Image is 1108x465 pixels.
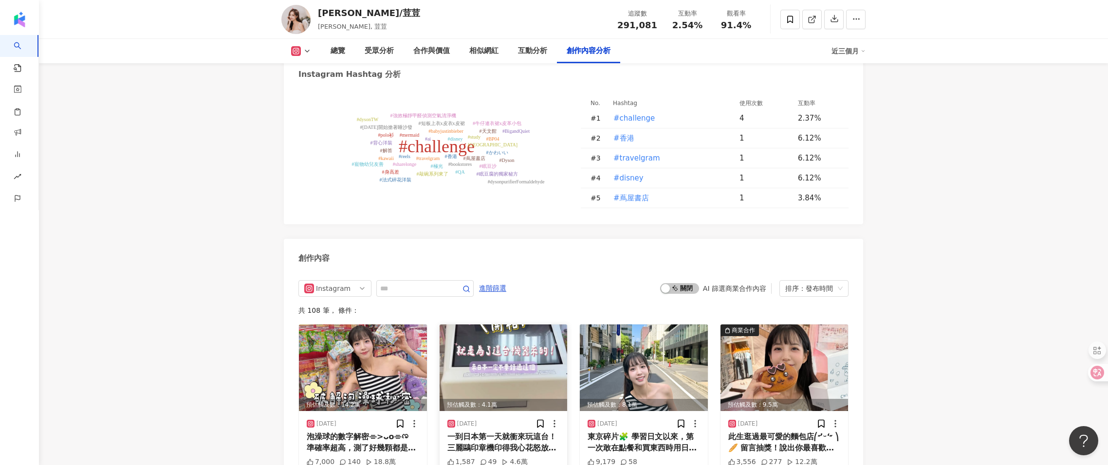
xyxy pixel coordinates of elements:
tspan: #challenge [399,137,475,156]
div: 1 [739,173,790,183]
img: post-image [580,324,708,411]
td: 3.84% [790,188,849,208]
tspan: #bookstores [448,161,472,167]
tspan: #極光 [431,163,443,169]
div: 共 108 筆 ， 條件： [298,306,849,314]
span: #challenge [613,113,655,124]
td: 6.12% [790,168,849,188]
img: post-image [720,324,849,411]
div: 創作內容分析 [567,45,610,57]
div: [DATE] [457,420,477,428]
tspan: #BigandQuiet [502,128,530,134]
div: # 5 [591,193,605,203]
img: post-image [299,324,427,411]
tspan: #dysonTW [357,117,379,122]
tspan: #強效極靜甲醛偵測空氣清淨機 [390,113,456,118]
tspan: #BP04 [486,136,499,142]
span: #disney [613,173,644,183]
tspan: #身高差 [382,169,399,175]
tspan: #Dyson [499,158,514,163]
div: 預估觸及數：9.5萬 [720,399,849,411]
span: 進階篩選 [479,281,506,296]
div: 2.37% [798,113,839,124]
div: 4 [739,113,790,124]
th: 互動率 [790,98,849,108]
div: # 1 [591,113,605,124]
img: KOL Avatar [281,5,311,34]
div: post-image預估觸及數：14.2萬 [299,324,427,411]
tspan: [GEOGRAPHIC_DATA] [468,142,517,147]
div: [PERSON_NAME]/荳荳 [318,7,420,19]
tspan: #ai [425,136,431,142]
div: 追蹤數 [617,9,657,18]
button: #蔦屋書店 [613,188,649,208]
tspan: #travelgram [416,156,440,161]
div: 觀看率 [718,9,755,18]
div: 合作與價值 [413,45,450,57]
tspan: #reels [399,154,410,159]
div: 近三個月 [831,43,866,59]
div: [DATE] [316,420,336,428]
tspan: #[DATE]開始搶著睡沙發 [360,125,412,130]
tspan: #眠豆沙 [480,163,497,169]
div: 6.12% [798,153,839,163]
div: Instagram Hashtag 分析 [298,69,401,80]
tspan: #mermaid [400,132,420,138]
tspan: #背心洋裝 [370,140,392,145]
div: AI 篩選商業合作內容 [703,285,766,292]
tspan: #短板上衣x皮衣x皮裙 [419,121,465,126]
div: [DATE] [738,420,758,428]
td: #challenge [605,108,732,128]
tspan: #polo衫 [378,132,394,138]
tspan: #眠豆腐的獨家秘方 [477,171,518,177]
td: #蔦屋書店 [605,188,732,208]
button: #香港 [613,128,635,148]
tspan: #sharelonge [393,161,417,167]
div: 受眾分析 [365,45,394,57]
tspan: #babyjustinbieber [428,128,463,134]
td: 6.12% [790,128,849,148]
div: post-image預估觸及數：4.1萬 [440,324,568,411]
div: post-image預估觸及數：8.1萬 [580,324,708,411]
tspan: #天文館 [480,128,497,134]
div: 預估觸及數：4.1萬 [440,399,568,411]
div: 3.84% [798,193,839,203]
td: 2.37% [790,108,849,128]
div: 此生逛過最可愛的麵包店⎛˶’ᵕ‘˶ ⎞🥖 留言抽獎！說出你最喜歡的吉伊卡哇角色+分享這則影片 就能參加抽獎🥳（不重覆留言） 8/25日抽出3名幸運兒，可獲得吉伊卡哇限定店員款一隻。（角色隨機） ... [728,431,841,453]
th: Hashtag [605,98,732,108]
span: 91.4% [721,20,751,30]
div: 互動分析 [518,45,547,57]
img: logo icon [12,12,27,27]
tspan: #かわいい [486,150,508,155]
button: 進階篩選 [479,280,507,296]
div: 總覽 [331,45,345,57]
span: rise [14,167,21,189]
td: #travelgram [605,148,732,168]
tspan: #香港 [445,154,457,159]
tspan: #QA [455,169,465,175]
span: #蔦屋書店 [613,193,649,203]
span: 291,081 [617,20,657,30]
td: 6.12% [790,148,849,168]
td: #香港 [605,128,732,148]
tspan: #解答 [380,148,392,153]
tspan: #dysonpurifierFormaldehyde [488,179,545,184]
div: 6.12% [798,133,839,143]
div: 東京碎片🧩 學習日文以來，第一次敢在點餐和買東西時用日文！ 好喜歡這邊呀～～⎛˶’ᵕ‘˶ ⎞‎و 回家努力工作，下次再來逛街吃美食！ 收心！回家！またね ◞♡ [588,431,700,453]
button: #travelgram [613,148,661,168]
button: #challenge [613,108,655,128]
div: 預估觸及數：8.1萬 [580,399,708,411]
div: 1 [739,153,790,163]
span: #香港 [613,133,634,143]
tspan: #法式碎花洋裝 [380,177,411,182]
div: 互動率 [669,9,706,18]
div: 排序：發布時間 [785,281,834,296]
div: 1 [739,193,790,203]
div: 預估觸及數：14.2萬 [299,399,427,411]
tspan: #study [468,134,481,140]
div: 泡澡球的數字解密⌯>ᴗo⌯ಣ 準確率超高，測了好幾顆都是真的 以後我買泡澡球只買我想要的角色✧⁺⸜(˙▾˙)⸝⁺✧ 在這則ig影片留言「我要抽泡澡球」+分享這支影片 就可以參加泡澡球抽獎🩷 9/... [307,431,419,453]
span: 2.54% [672,20,702,30]
tspan: #disney [447,136,462,142]
td: #disney [605,168,732,188]
tspan: #蔦屋書店 [463,156,485,161]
